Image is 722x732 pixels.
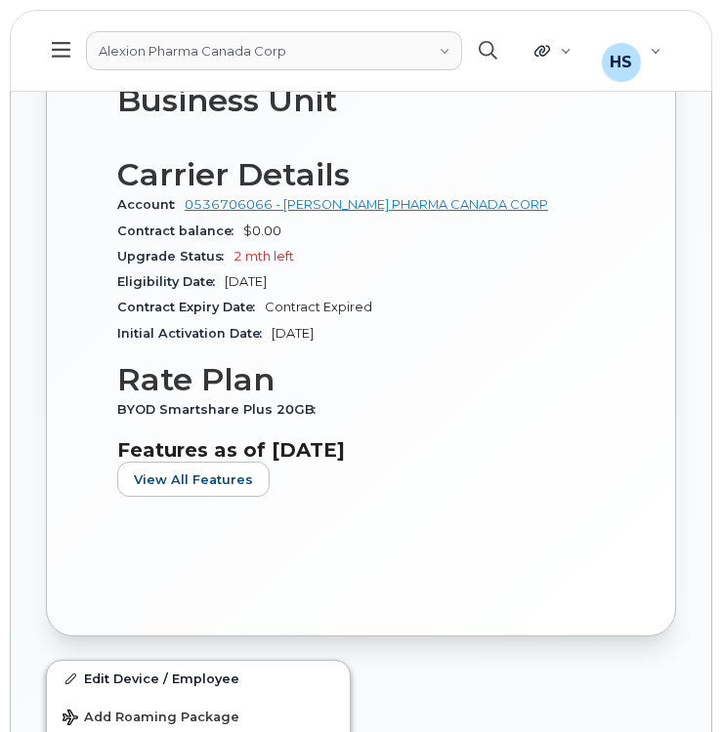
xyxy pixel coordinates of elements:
[588,31,675,70] div: Holli Stinnissen
[117,83,605,118] h3: Business Unit
[117,462,270,497] button: View All Features
[265,300,372,314] span: Contract Expired
[234,249,294,264] span: 2 mth left
[225,274,267,289] span: [DATE]
[117,438,605,462] h3: Features as of [DATE]
[117,326,272,341] span: Initial Activation Date
[117,249,234,264] span: Upgrade Status
[117,402,325,417] span: BYOD Smartshare Plus 20GB
[243,224,281,238] span: $0.00
[610,51,632,74] span: HS
[521,31,584,70] div: Quicklinks
[117,157,605,192] h3: Carrier Details
[185,197,548,212] a: 0536706066 - [PERSON_NAME] PHARMA CANADA CORP
[272,326,314,341] span: [DATE]
[134,470,253,489] span: View All Features
[63,710,239,728] span: Add Roaming Package
[117,197,185,212] span: Account
[47,661,350,696] a: Edit Device / Employee
[117,224,243,238] span: Contract balance
[117,362,605,397] h3: Rate Plan
[117,300,265,314] span: Contract Expiry Date
[86,31,462,70] a: Alexion Pharma Canada Corp
[117,274,225,289] span: Eligibility Date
